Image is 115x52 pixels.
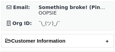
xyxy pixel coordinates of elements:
[38,20,60,26] span: ¯\_(ツ)_/¯
[38,10,56,16] span: OOPSIE
[13,5,30,10] strong: Email:
[2,34,113,47] h2: Customer Information
[12,20,32,26] strong: Org ID:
